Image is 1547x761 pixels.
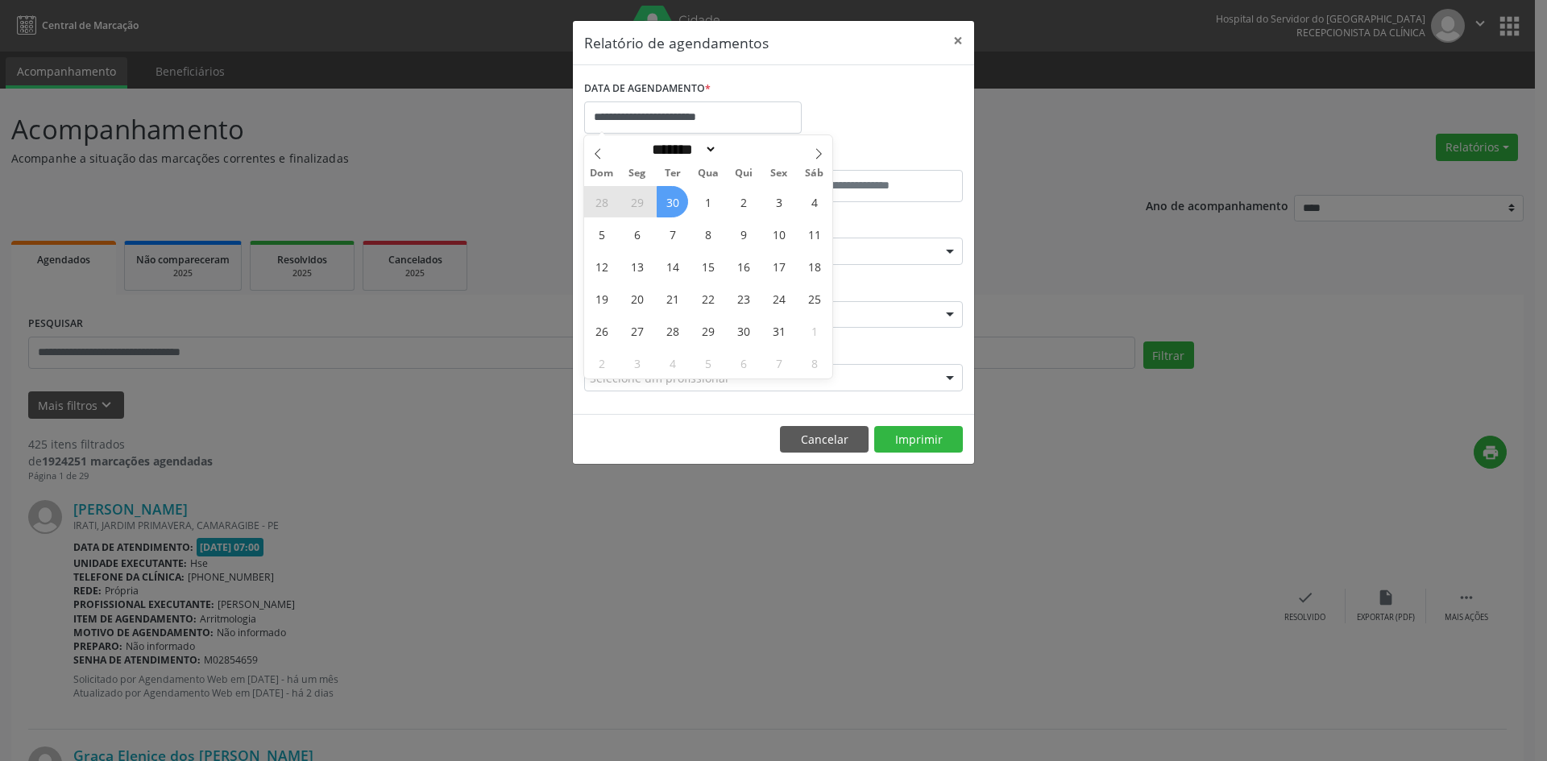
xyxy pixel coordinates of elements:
[657,283,688,314] span: Outubro 21, 2025
[692,186,724,217] span: Outubro 1, 2025
[621,250,653,282] span: Outubro 13, 2025
[763,315,794,346] span: Outubro 31, 2025
[692,347,724,378] span: Novembro 5, 2025
[621,347,653,378] span: Novembro 3, 2025
[586,315,617,346] span: Outubro 26, 2025
[726,168,761,179] span: Qui
[621,218,653,250] span: Outubro 6, 2025
[584,168,620,179] span: Dom
[761,168,797,179] span: Sex
[586,250,617,282] span: Outubro 12, 2025
[778,145,963,170] label: ATÉ
[657,218,688,250] span: Outubro 7, 2025
[657,315,688,346] span: Outubro 28, 2025
[621,186,653,217] span: Setembro 29, 2025
[798,250,830,282] span: Outubro 18, 2025
[728,347,759,378] span: Novembro 6, 2025
[584,32,769,53] h5: Relatório de agendamentos
[586,218,617,250] span: Outubro 5, 2025
[646,141,717,158] select: Month
[798,283,830,314] span: Outubro 25, 2025
[797,168,832,179] span: Sáb
[798,186,830,217] span: Outubro 4, 2025
[798,218,830,250] span: Outubro 11, 2025
[590,370,728,387] span: Selecione um profissional
[692,315,724,346] span: Outubro 29, 2025
[621,315,653,346] span: Outubro 27, 2025
[798,315,830,346] span: Novembro 1, 2025
[692,250,724,282] span: Outubro 15, 2025
[657,186,688,217] span: Setembro 30, 2025
[728,315,759,346] span: Outubro 30, 2025
[942,21,974,60] button: Close
[763,186,794,217] span: Outubro 3, 2025
[728,250,759,282] span: Outubro 16, 2025
[584,77,711,101] label: DATA DE AGENDAMENTO
[586,347,617,378] span: Novembro 2, 2025
[780,426,869,453] button: Cancelar
[728,186,759,217] span: Outubro 2, 2025
[657,347,688,378] span: Novembro 4, 2025
[621,283,653,314] span: Outubro 20, 2025
[657,250,688,282] span: Outubro 14, 2025
[798,347,830,378] span: Novembro 8, 2025
[586,186,617,217] span: Setembro 28, 2025
[620,168,655,179] span: Seg
[763,283,794,314] span: Outubro 24, 2025
[728,218,759,250] span: Outubro 9, 2025
[763,347,794,378] span: Novembro 7, 2025
[763,218,794,250] span: Outubro 10, 2025
[763,250,794,282] span: Outubro 17, 2025
[655,168,691,179] span: Ter
[717,141,770,158] input: Year
[692,283,724,314] span: Outubro 22, 2025
[691,168,726,179] span: Qua
[728,283,759,314] span: Outubro 23, 2025
[874,426,963,453] button: Imprimir
[586,283,617,314] span: Outubro 19, 2025
[692,218,724,250] span: Outubro 8, 2025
